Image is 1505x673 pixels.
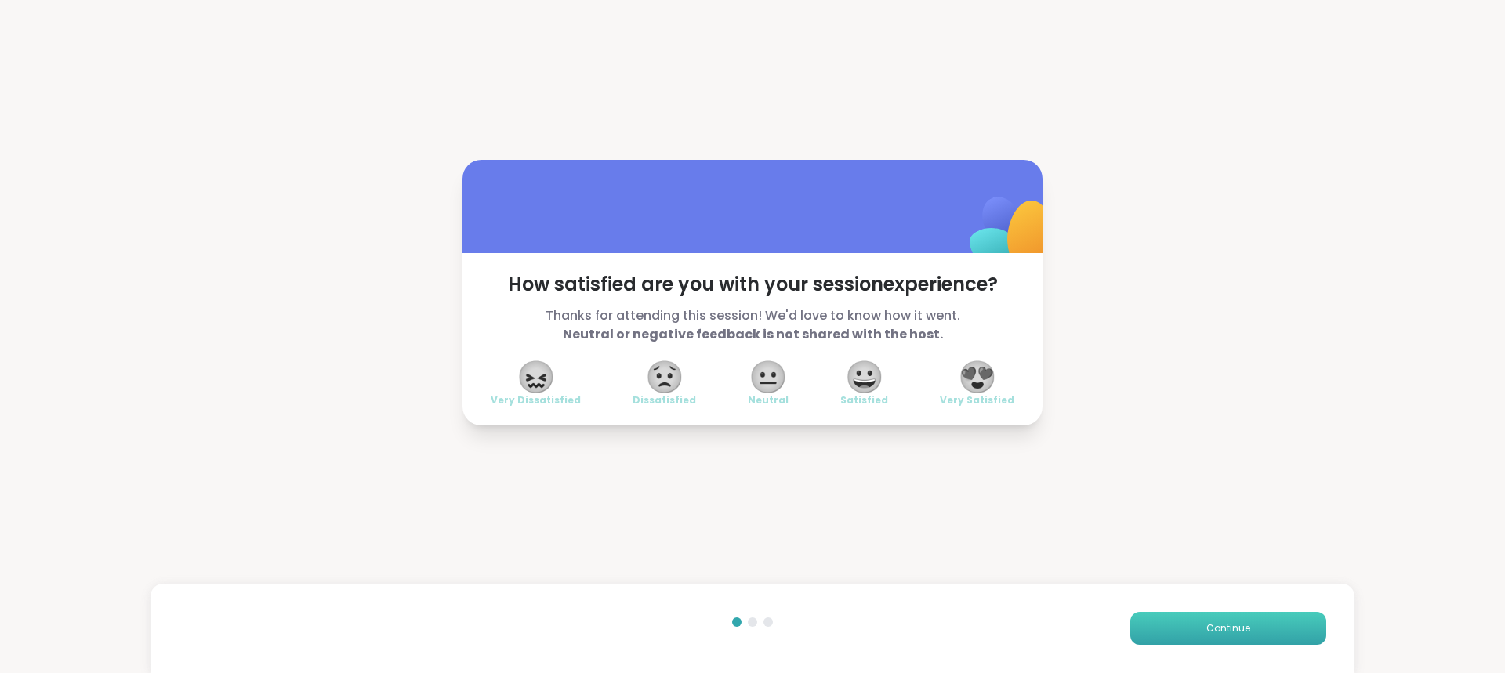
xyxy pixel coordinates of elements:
[958,363,997,391] span: 😍
[845,363,884,391] span: 😀
[748,394,789,407] span: Neutral
[491,306,1014,344] span: Thanks for attending this session! We'd love to know how it went.
[491,272,1014,297] span: How satisfied are you with your session experience?
[1130,612,1326,645] button: Continue
[940,394,1014,407] span: Very Satisfied
[933,156,1089,312] img: ShareWell Logomark
[645,363,684,391] span: 😟
[633,394,696,407] span: Dissatisfied
[563,325,943,343] b: Neutral or negative feedback is not shared with the host.
[749,363,788,391] span: 😐
[840,394,888,407] span: Satisfied
[1206,621,1250,635] span: Continue
[491,394,581,407] span: Very Dissatisfied
[517,363,556,391] span: 😖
